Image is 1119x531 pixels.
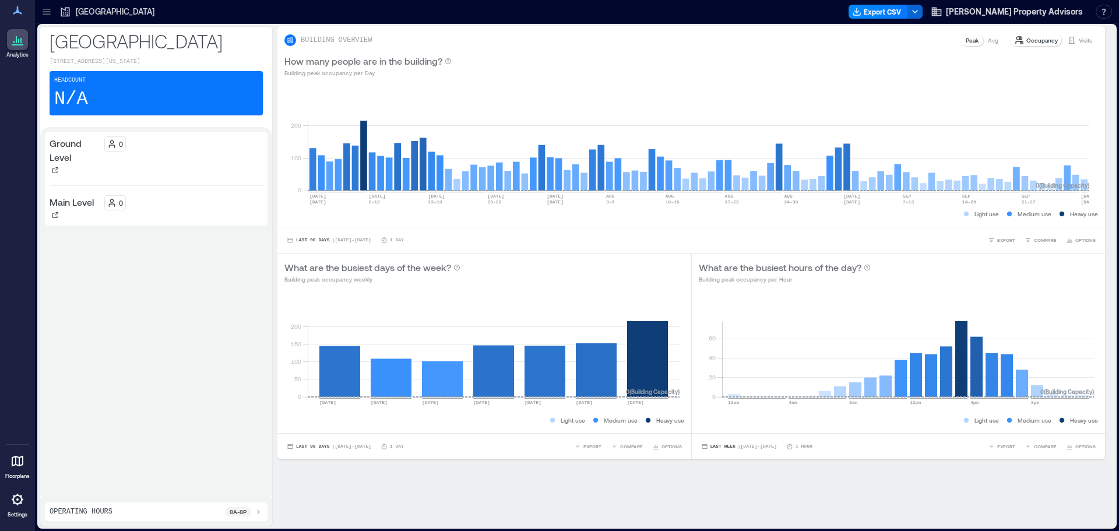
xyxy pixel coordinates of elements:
[76,6,154,17] p: [GEOGRAPHIC_DATA]
[473,400,490,405] text: [DATE]
[1022,199,1036,205] text: 21-27
[50,57,263,66] p: [STREET_ADDRESS][US_STATE]
[428,194,445,199] text: [DATE]
[525,400,541,405] text: [DATE]
[986,234,1018,246] button: EXPORT
[309,194,326,199] text: [DATE]
[50,195,94,209] p: Main Level
[547,199,564,205] text: [DATE]
[910,400,921,405] text: 12pm
[728,400,739,405] text: 12am
[1075,443,1096,450] span: OPTIONS
[284,441,374,452] button: Last 90 Days |[DATE]-[DATE]
[309,199,326,205] text: [DATE]
[583,443,601,450] span: EXPORT
[1031,400,1040,405] text: 8pm
[843,194,860,199] text: [DATE]
[1022,234,1059,246] button: COMPARE
[1018,416,1051,425] p: Medium use
[371,400,388,405] text: [DATE]
[699,441,779,452] button: Last Week |[DATE]-[DATE]
[576,400,593,405] text: [DATE]
[369,199,380,205] text: 6-12
[298,393,301,400] tspan: 0
[962,194,971,199] text: SEP
[301,36,372,45] p: BUILDING OVERVIEW
[608,441,645,452] button: COMPARE
[1081,199,1097,205] text: [DATE]
[54,87,88,111] p: N/A
[291,358,301,365] tspan: 100
[230,507,247,516] p: 8a - 8p
[284,54,442,68] p: How many people are in the building?
[547,194,564,199] text: [DATE]
[50,136,100,164] p: Ground Level
[708,335,715,342] tspan: 60
[284,234,374,246] button: Last 90 Days |[DATE]-[DATE]
[572,441,604,452] button: EXPORT
[298,187,301,194] tspan: 0
[988,36,998,45] p: Avg
[1022,441,1059,452] button: COMPARE
[962,199,976,205] text: 14-20
[1034,443,1057,450] span: COMPARE
[606,194,615,199] text: AUG
[319,400,336,405] text: [DATE]
[986,441,1018,452] button: EXPORT
[946,6,1083,17] span: [PERSON_NAME] Property Advisors
[50,29,263,52] p: [GEOGRAPHIC_DATA]
[8,511,27,518] p: Settings
[699,261,861,275] p: What are the busiest hours of the day?
[974,209,999,219] p: Light use
[725,199,739,205] text: 17-23
[666,199,680,205] text: 10-16
[708,374,715,381] tspan: 20
[54,76,86,85] p: Headcount
[284,68,452,78] p: Building peak occupancy per Day
[428,199,442,205] text: 13-19
[796,443,812,450] p: 1 Hour
[650,441,684,452] button: OPTIONS
[843,199,860,205] text: [DATE]
[1034,237,1057,244] span: COMPARE
[974,416,999,425] p: Light use
[50,507,112,516] p: Operating Hours
[294,375,301,382] tspan: 50
[656,416,684,425] p: Heavy use
[1064,234,1098,246] button: OPTIONS
[725,194,734,199] text: AUG
[849,5,908,19] button: Export CSV
[903,194,912,199] text: SEP
[789,400,797,405] text: 4am
[6,51,29,58] p: Analytics
[606,199,615,205] text: 3-9
[3,486,31,522] a: Settings
[927,2,1086,21] button: [PERSON_NAME] Property Advisors
[284,275,460,284] p: Building peak occupancy weekly
[604,416,638,425] p: Medium use
[369,194,386,199] text: [DATE]
[1064,441,1098,452] button: OPTIONS
[1022,194,1030,199] text: SEP
[5,473,30,480] p: Floorplans
[784,194,793,199] text: AUG
[119,198,123,208] p: 0
[1070,209,1098,219] p: Heavy use
[708,354,715,361] tspan: 40
[1026,36,1058,45] p: Occupancy
[620,443,643,450] span: COMPARE
[390,443,404,450] p: 1 Day
[291,122,301,129] tspan: 200
[1079,36,1092,45] p: Visits
[661,443,682,450] span: OPTIONS
[3,26,32,62] a: Analytics
[966,36,979,45] p: Peak
[291,340,301,347] tspan: 150
[2,447,33,483] a: Floorplans
[1070,416,1098,425] p: Heavy use
[291,323,301,330] tspan: 200
[284,261,451,275] p: What are the busiest days of the week?
[119,139,123,149] p: 0
[487,199,501,205] text: 20-26
[291,154,301,161] tspan: 100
